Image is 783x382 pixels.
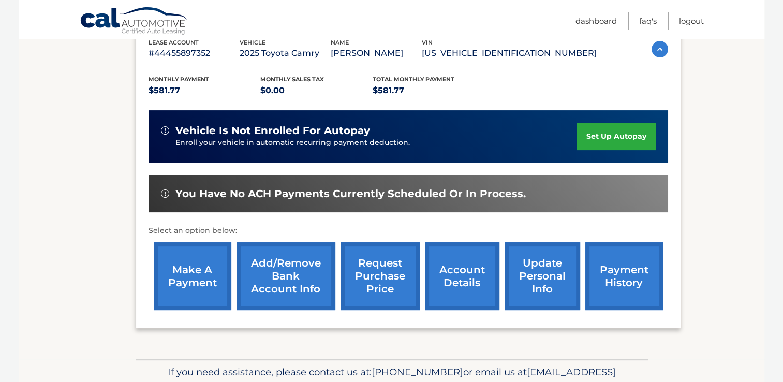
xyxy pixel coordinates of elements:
span: vehicle [240,39,265,46]
a: Add/Remove bank account info [237,242,335,310]
span: lease account [149,39,199,46]
p: $581.77 [373,83,485,98]
span: [PHONE_NUMBER] [372,366,463,378]
p: [PERSON_NAME] [331,46,422,61]
a: Dashboard [575,12,617,30]
a: request purchase price [341,242,420,310]
p: $0.00 [260,83,373,98]
span: name [331,39,349,46]
p: [US_VEHICLE_IDENTIFICATION_NUMBER] [422,46,597,61]
p: Enroll your vehicle in automatic recurring payment deduction. [175,137,577,149]
span: vin [422,39,433,46]
img: alert-white.svg [161,126,169,135]
a: Logout [679,12,704,30]
a: payment history [585,242,663,310]
span: vehicle is not enrolled for autopay [175,124,370,137]
a: Cal Automotive [80,7,188,37]
p: 2025 Toyota Camry [240,46,331,61]
a: set up autopay [577,123,655,150]
span: Monthly sales Tax [260,76,324,83]
a: account details [425,242,499,310]
a: update personal info [505,242,580,310]
p: #44455897352 [149,46,240,61]
span: You have no ACH payments currently scheduled or in process. [175,187,526,200]
span: Monthly Payment [149,76,209,83]
span: Total Monthly Payment [373,76,454,83]
a: FAQ's [639,12,657,30]
img: accordion-active.svg [652,41,668,57]
p: Select an option below: [149,225,668,237]
img: alert-white.svg [161,189,169,198]
p: $581.77 [149,83,261,98]
a: make a payment [154,242,231,310]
